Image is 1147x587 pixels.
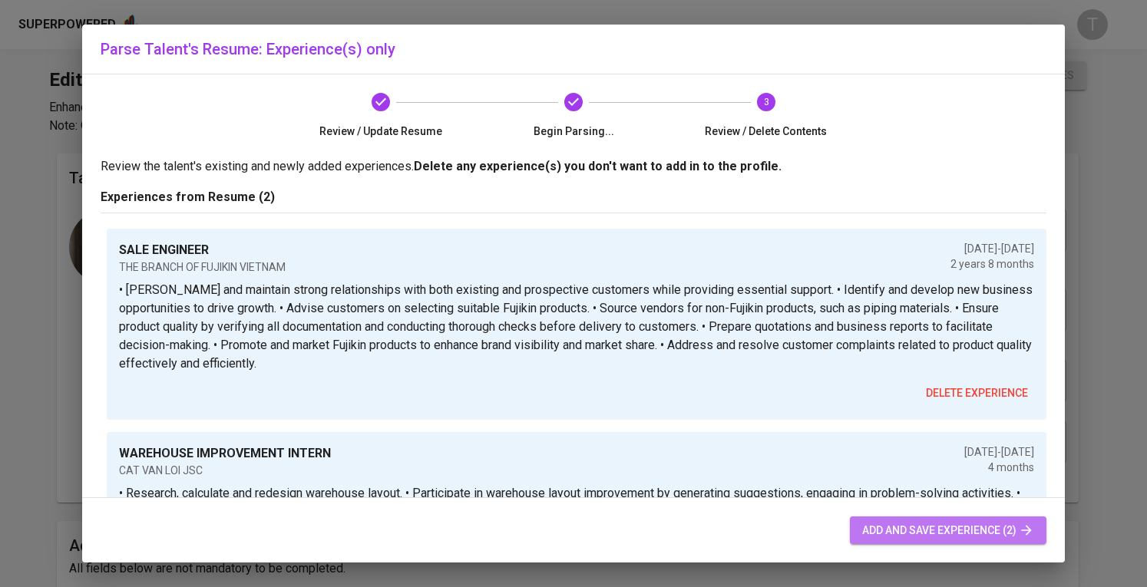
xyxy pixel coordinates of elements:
[101,37,1046,61] h6: Parse Talent's Resume: Experience(s) only
[964,444,1034,460] p: [DATE] - [DATE]
[862,521,1034,540] span: add and save experience (2)
[763,97,769,107] text: 3
[119,444,331,463] p: WAREHOUSE IMPROVEMENT INTERN
[119,241,286,259] p: SALE ENGINEER
[101,188,1046,206] p: Experiences from Resume (2)
[119,463,331,478] p: CAT VAN LOI JSC
[676,124,856,139] span: Review / Delete Contents
[414,159,782,173] b: Delete any experience(s) you don't want to add in to the profile.
[964,460,1034,475] p: 4 months
[484,124,664,139] span: Begin Parsing...
[101,157,1046,176] p: Review the talent's existing and newly added experiences.
[119,484,1034,521] p: • Research, calculate and redesign warehouse layout. • Participate in warehouse layout improvemen...
[291,124,471,139] span: Review / Update Resume
[850,516,1046,545] button: add and save experience (2)
[950,241,1034,256] p: [DATE] - [DATE]
[950,256,1034,272] p: 2 years 8 months
[920,379,1034,407] button: delete experience
[119,281,1034,373] p: • [PERSON_NAME] and maintain strong relationships with both existing and prospective customers wh...
[926,384,1028,403] span: delete experience
[119,259,286,275] p: THE BRANCH OF FUJIKIN VIETNAM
